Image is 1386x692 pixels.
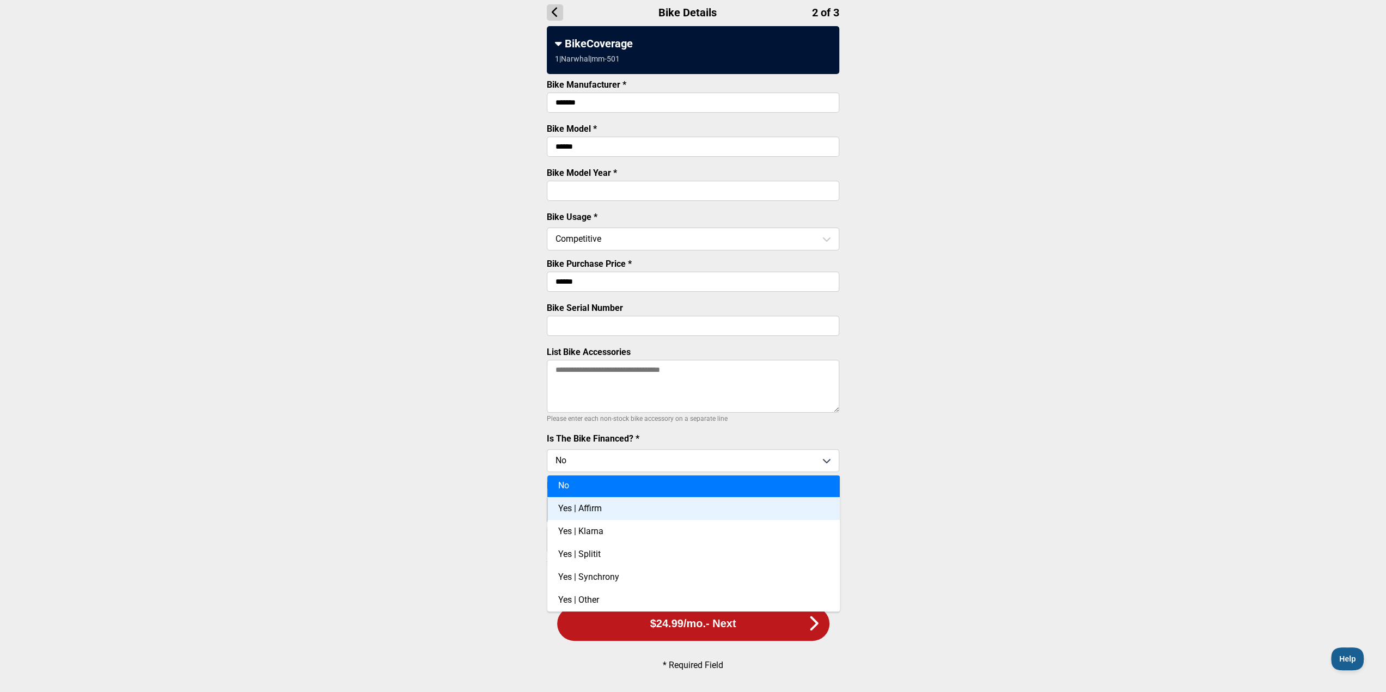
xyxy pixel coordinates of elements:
label: Is The Bike Financed? * [547,433,639,444]
div: 1 | Narwhal | mm-501 [555,54,620,63]
span: 2 of 3 [812,6,839,19]
iframe: Toggle Customer Support [1331,647,1364,670]
label: Bike Model Year * [547,168,617,178]
div: Add Another Bike [547,573,839,598]
p: * Required Field [565,660,821,670]
span: /mo. [683,617,706,630]
div: Yes | Splitit [547,543,840,566]
label: Bike Serial Number [547,303,623,313]
p: Please enter each non-stock bike accessory on a separate line [547,412,839,425]
label: Bike Purchase Price * [547,259,632,269]
div: Yes | Other [547,589,840,611]
div: Yes | Klarna [547,520,840,543]
div: Coverage + Protect - $ 24.99 /mo. [547,496,839,523]
label: Bike Model * [547,124,597,134]
label: Bike Manufacturer * [547,79,626,90]
div: Coverage Only - $16.99 /mo. [547,526,839,553]
strong: BikeInsure Plan Options * [547,480,647,491]
div: No [547,474,840,497]
div: Yes | Synchrony [547,566,840,589]
h1: Bike Details [547,4,839,21]
label: (select one) [547,480,839,491]
label: List Bike Accessories [547,347,631,357]
div: BikeCoverage [555,37,831,50]
label: Bike Usage * [547,212,597,222]
div: Yes | Affirm [547,497,840,520]
button: $24.99/mo.- Next [557,607,829,641]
